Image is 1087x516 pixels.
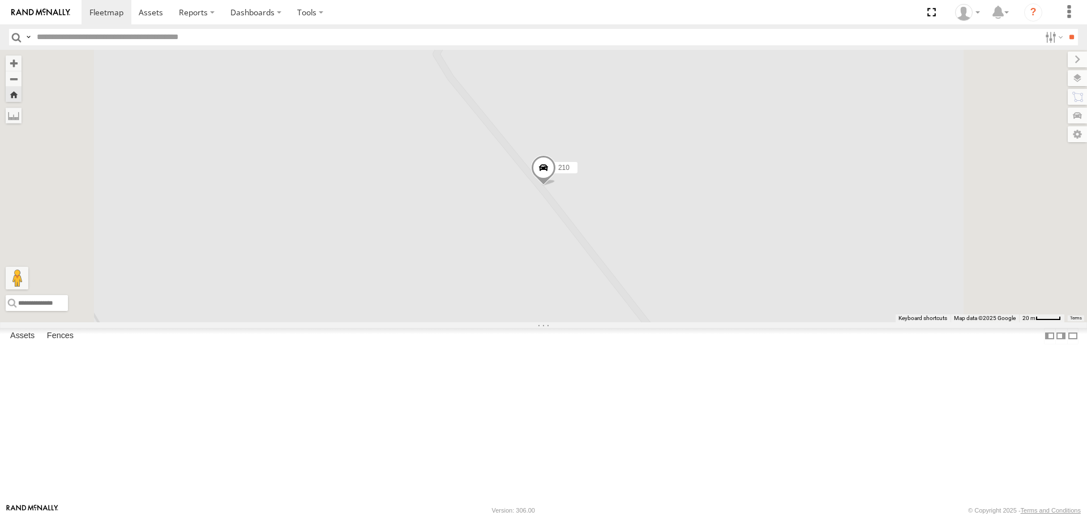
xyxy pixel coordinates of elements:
[492,507,535,514] div: Version: 306.00
[6,505,58,516] a: Visit our Website
[951,4,984,21] div: EDWARD EDMONDSON
[1019,314,1064,322] button: Map Scale: 20 m per 41 pixels
[1070,315,1082,320] a: Terms (opens in new tab)
[24,29,33,45] label: Search Query
[11,8,70,16] img: rand-logo.svg
[6,267,28,289] button: Drag Pegman onto the map to open Street View
[1068,126,1087,142] label: Map Settings
[1044,328,1055,344] label: Dock Summary Table to the Left
[6,56,22,71] button: Zoom in
[41,329,79,344] label: Fences
[6,87,22,102] button: Zoom Home
[954,315,1016,321] span: Map data ©2025 Google
[1022,315,1035,321] span: 20 m
[5,329,40,344] label: Assets
[1024,3,1042,22] i: ?
[898,314,947,322] button: Keyboard shortcuts
[1041,29,1065,45] label: Search Filter Options
[1021,507,1081,514] a: Terms and Conditions
[6,71,22,87] button: Zoom out
[1055,328,1067,344] label: Dock Summary Table to the Right
[1067,328,1079,344] label: Hide Summary Table
[558,164,570,172] span: 210
[6,108,22,123] label: Measure
[968,507,1081,514] div: © Copyright 2025 -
